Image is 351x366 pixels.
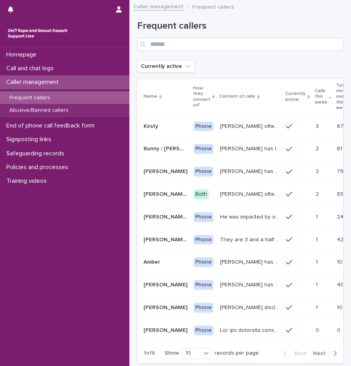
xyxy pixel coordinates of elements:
p: 81 [337,144,344,152]
p: 1 [316,235,319,243]
p: Kirsty [144,122,160,130]
p: Call and chat logs [3,65,60,72]
span: Next [313,351,330,356]
p: Name [144,92,157,101]
p: Training videos [3,177,53,185]
p: Content of calls [219,92,255,101]
p: Currently active [285,89,306,104]
p: Safeguarding records [3,150,71,157]
a: Caller management [133,2,184,11]
input: Search [137,38,343,51]
div: Phone [194,235,213,245]
span: Back [290,351,307,356]
p: 0 [316,326,321,334]
img: rhQMoQhaT3yELyF149Cw [6,25,69,41]
p: 1 [316,280,319,288]
p: [PERSON_NAME] [144,280,189,288]
p: They are 3 and a half years old, and presents as this age, talking about dogs, drawing and food. ... [220,235,281,243]
p: Calls this week [315,87,327,107]
p: 83 [337,189,345,198]
p: 10 [337,303,344,311]
p: John has disclosed that he was raped by 10 men when he was homeless between the age of 26 -28yrs ... [220,167,281,175]
p: 79 [337,167,345,175]
div: Phone [194,212,213,222]
p: 10 [337,257,344,266]
p: 24 [337,212,345,220]
p: 1 [316,257,319,266]
p: Frequent callers [192,2,234,11]
button: Currently active [137,60,195,73]
p: How they contact us? [193,84,210,110]
h1: Frequent callers [137,20,343,32]
div: Phone [194,167,213,177]
button: Back [277,350,310,357]
p: Caller management [3,78,65,86]
p: 40 [337,280,346,288]
p: Kirsty often talks about experiencing sexual violence by a family friend six years ago, and again... [220,122,281,130]
p: Robin disclosed historic repeated rape perpetrated by men in London and Madrid. Often discusses c... [220,303,281,311]
p: [PERSON_NAME] [144,167,189,175]
p: 1 [316,212,319,220]
p: End of phone call feedback form [3,122,101,129]
p: [PERSON_NAME] - 1 [144,189,189,198]
p: Homepage [3,51,43,58]
p: Signposting links [3,136,58,143]
div: Phone [194,280,213,290]
p: records per page [215,350,259,357]
p: 2 [316,167,320,175]
div: Phone [194,326,213,335]
div: Phone [194,303,213,313]
p: [PERSON_NAME] (JJ) [144,235,189,243]
p: 42 [337,235,345,243]
p: He was impacted by organised/ ritual child sexual abuse and was sexually abused by his stepfather... [220,212,281,220]
p: Bunny / Jacqueline [144,144,189,152]
div: Phone [194,144,213,154]
p: Michael (Historic Plan) [144,212,189,220]
p: [PERSON_NAME] [144,303,189,311]
p: She has described abuse in her childhood from an uncle and an older sister. The abuse from her un... [220,326,281,334]
p: 3 [316,122,320,130]
p: 1 of 6 [137,344,162,363]
p: 2 [316,144,320,152]
p: Total mins used this week [336,81,348,113]
p: Amber [144,257,162,266]
p: Abusive/Banned callers [3,107,75,114]
p: Frequent callers [3,95,56,101]
p: 2 [316,189,320,198]
div: Phone [194,122,213,131]
p: 67 [337,122,345,130]
div: Phone [194,257,213,267]
p: Paula has also described being sexually abused as a child, and on different calls, has explained ... [220,280,281,288]
p: Show [165,350,179,357]
p: Amber has spoken about multiple experiences of sexual abuse. Amber told us she is now 18 (as of 0... [220,257,281,266]
p: Bunny has let us know that she is in her 50s, and lives in Devon. She has talked through experien... [220,144,281,152]
p: Policies and processes [3,164,75,171]
p: [PERSON_NAME] [144,326,189,334]
div: 10 [182,349,201,358]
p: 1 [316,303,319,311]
button: Next [310,350,343,357]
div: Both [194,189,209,199]
p: Amy often talks about being raped a night before or 2 weeks ago or a month ago. She also makes re... [220,189,281,198]
p: 0 [337,326,342,334]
